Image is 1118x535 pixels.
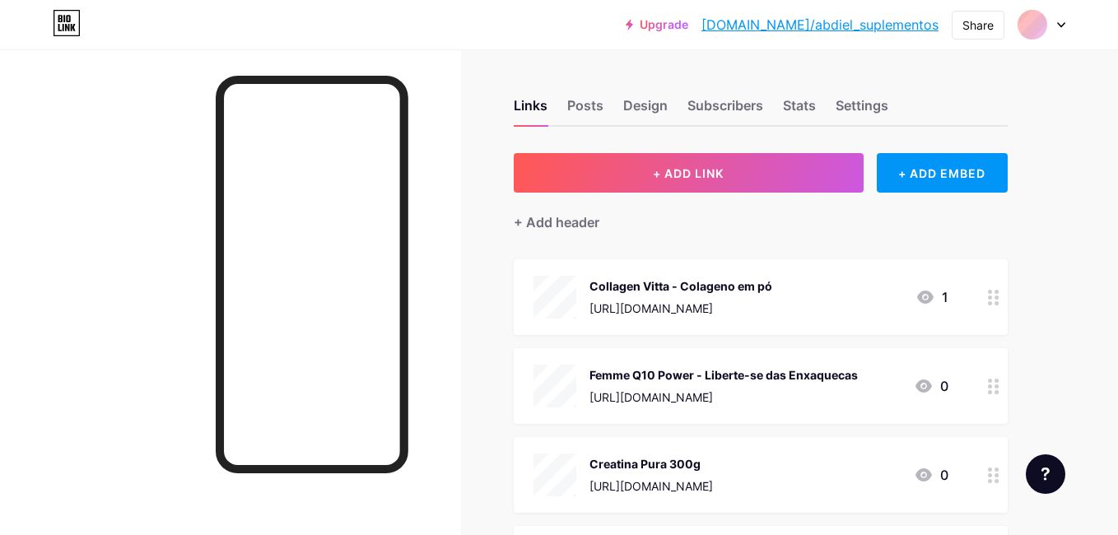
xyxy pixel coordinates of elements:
div: 0 [914,465,948,485]
div: [URL][DOMAIN_NAME] [589,477,713,495]
div: Femme Q10 Power - Liberte-se das Enxaquecas [589,366,858,384]
div: Collagen Vitta - Colageno em pó [589,277,772,295]
span: + ADD LINK [653,166,724,180]
div: 1 [915,287,948,307]
div: Subscribers [687,95,763,125]
a: Upgrade [626,18,688,31]
button: + ADD LINK [514,153,864,193]
div: + ADD EMBED [877,153,1008,193]
div: Stats [783,95,816,125]
div: [URL][DOMAIN_NAME] [589,300,772,317]
div: Links [514,95,547,125]
div: Share [962,16,994,34]
div: + Add header [514,212,599,232]
div: Settings [836,95,888,125]
div: [URL][DOMAIN_NAME] [589,388,858,406]
a: [DOMAIN_NAME]/abdiel_suplementos [701,15,939,35]
div: Posts [567,95,603,125]
div: Creatina Pura 300g [589,455,713,472]
div: Design [623,95,668,125]
div: 0 [914,376,948,396]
